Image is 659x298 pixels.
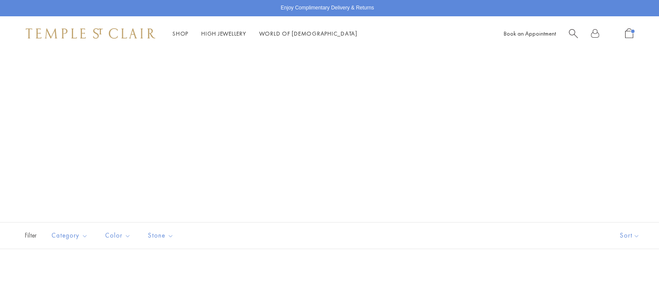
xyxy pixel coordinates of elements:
button: Show sort by [601,223,659,249]
span: Category [47,230,94,241]
a: Open Shopping Bag [625,28,633,39]
a: Search [569,28,578,39]
a: Book an Appointment [504,30,556,37]
span: Color [101,230,137,241]
button: Category [45,226,94,245]
a: ShopShop [172,30,188,37]
p: Enjoy Complimentary Delivery & Returns [281,4,374,12]
a: High JewelleryHigh Jewellery [201,30,246,37]
span: Stone [144,230,180,241]
img: Temple St. Clair [26,28,155,39]
a: World of [DEMOGRAPHIC_DATA]World of [DEMOGRAPHIC_DATA] [259,30,357,37]
nav: Main navigation [172,28,357,39]
button: Color [99,226,137,245]
button: Stone [142,226,180,245]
